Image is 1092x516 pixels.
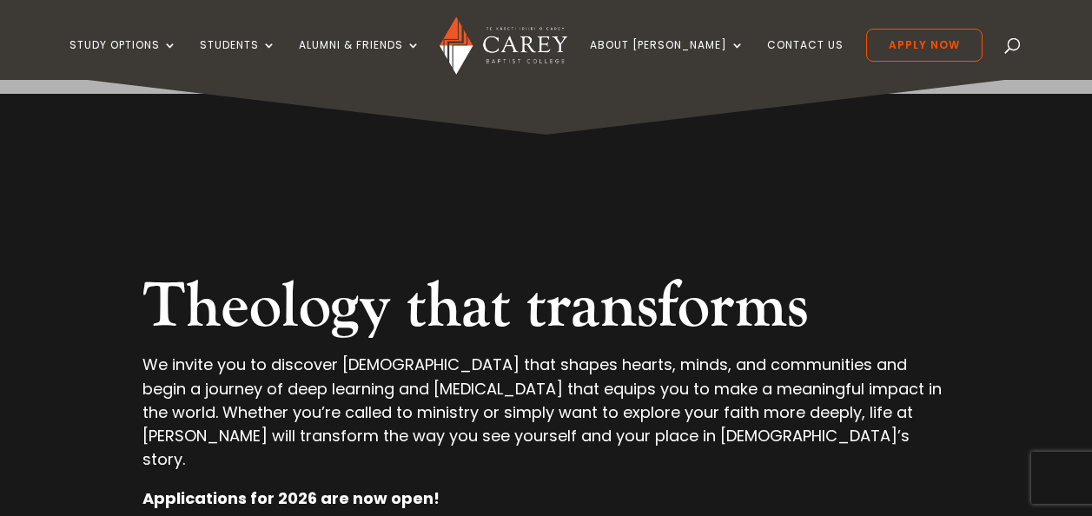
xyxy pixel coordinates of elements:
h2: Theology that transforms [142,269,950,353]
img: Carey Baptist College [440,17,567,75]
a: Contact Us [767,39,844,80]
a: Alumni & Friends [299,39,420,80]
a: Students [200,39,276,80]
a: About [PERSON_NAME] [590,39,745,80]
a: Apply Now [866,29,983,62]
strong: Applications for 2026 are now open! [142,487,440,509]
a: Study Options [69,39,177,80]
p: We invite you to discover [DEMOGRAPHIC_DATA] that shapes hearts, minds, and communities and begin... [142,353,950,486]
